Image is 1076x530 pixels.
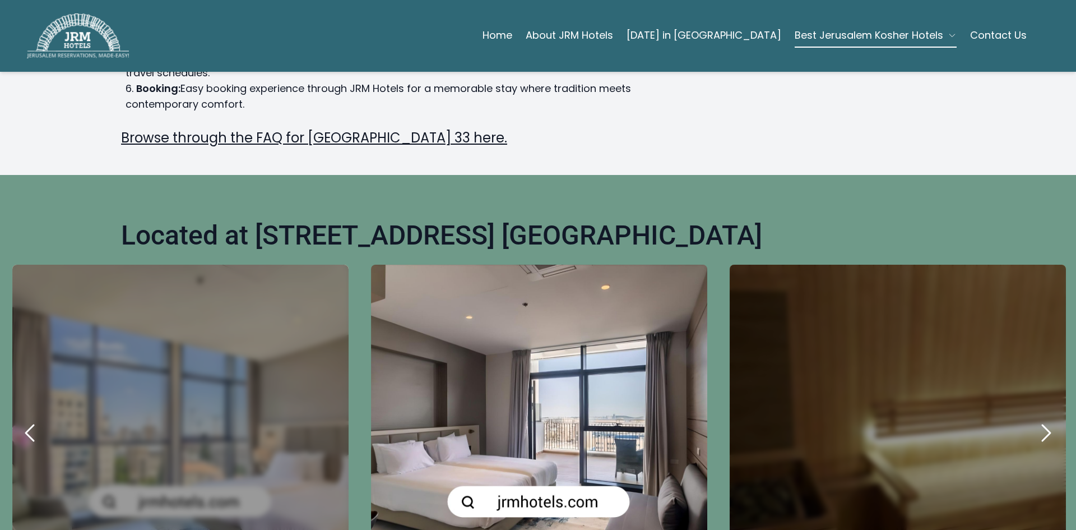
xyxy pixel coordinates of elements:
[27,13,129,58] img: JRM Hotels
[483,24,512,47] a: Home
[627,24,781,47] a: [DATE] in [GEOGRAPHIC_DATA]
[1027,414,1065,452] button: next
[121,128,507,147] a: Browse through the FAQ for [GEOGRAPHIC_DATA] 33 here.
[126,81,695,112] li: Easy booking experience through JRM Hotels for a memorable stay where tradition meets contemporar...
[11,414,49,452] button: previous
[795,27,943,43] span: Best Jerusalem Kosher Hotels
[795,24,957,47] button: Best Jerusalem Kosher Hotels
[121,220,762,251] h1: Located at [STREET_ADDRESS] [GEOGRAPHIC_DATA]
[526,24,613,47] a: About JRM Hotels
[970,24,1027,47] a: Contact Us
[136,81,180,95] strong: Booking:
